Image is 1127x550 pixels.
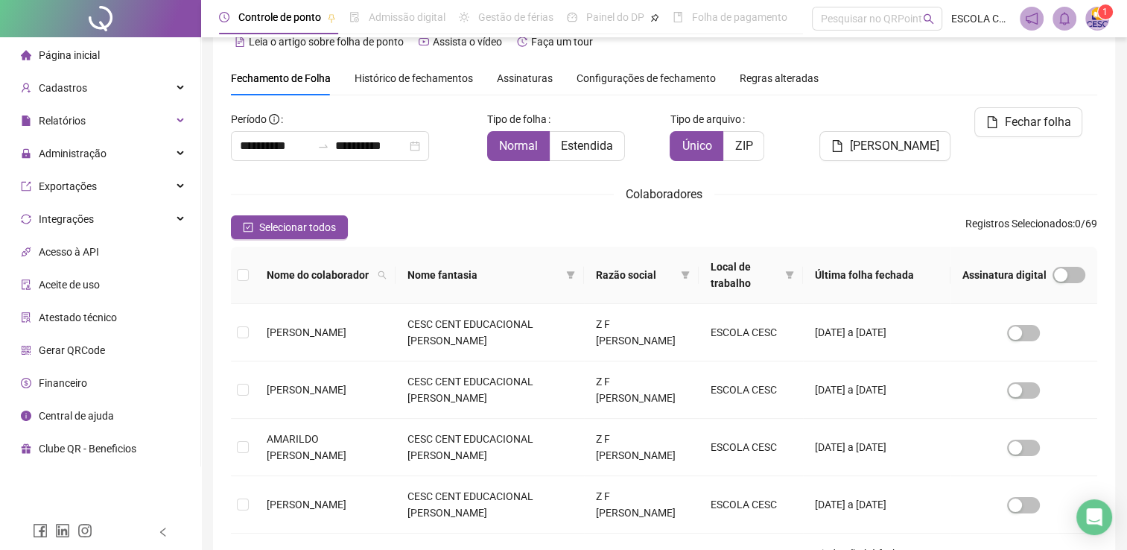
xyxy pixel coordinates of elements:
[803,304,950,361] td: [DATE] a [DATE]
[39,115,86,127] span: Relatórios
[243,222,253,233] span: check-square
[682,139,711,153] span: Único
[249,36,404,48] span: Leia o artigo sobre folha de ponto
[561,139,613,153] span: Estendida
[21,443,31,454] span: gift
[419,37,429,47] span: youtube
[21,345,31,355] span: qrcode
[626,187,702,201] span: Colaboradores
[317,140,329,152] span: to
[158,527,168,537] span: left
[219,12,229,22] span: clock-circle
[396,476,584,534] td: CESC CENT EDUCACIONAL [PERSON_NAME]
[803,419,950,476] td: [DATE] a [DATE]
[231,113,267,125] span: Período
[974,107,1082,137] button: Fechar folha
[407,267,560,283] span: Nome fantasia
[369,11,445,23] span: Admissão digital
[21,50,31,60] span: home
[267,499,346,511] span: [PERSON_NAME]
[21,83,31,93] span: user-add
[39,443,136,455] span: Clube QR - Beneficios
[39,246,99,258] span: Acesso à API
[531,36,593,48] span: Faça um tour
[1058,12,1071,25] span: bell
[803,361,950,419] td: [DATE] a [DATE]
[39,213,94,225] span: Integrações
[699,419,803,476] td: ESCOLA CESC
[21,312,31,323] span: solution
[433,36,502,48] span: Assista o vídeo
[782,256,797,294] span: filter
[231,72,331,84] span: Fechamento de Folha
[586,11,644,23] span: Painel do DP
[317,140,329,152] span: swap-right
[267,267,372,283] span: Nome do colaborador
[378,271,387,279] span: search
[711,259,779,291] span: Local de trabalho
[1004,113,1070,131] span: Fechar folha
[267,326,346,338] span: [PERSON_NAME]
[965,218,1073,230] span: Registros Selecionados
[681,271,690,279] span: filter
[77,523,92,538] span: instagram
[584,419,699,476] td: Z F [PERSON_NAME]
[487,111,547,127] span: Tipo de folha
[267,433,346,461] span: AMARILDO [PERSON_NAME]
[33,523,48,538] span: facebook
[39,279,100,291] span: Aceite de uso
[567,12,577,22] span: dashboard
[21,181,31,192] span: export
[259,219,336,236] span: Selecionar todos
[39,377,87,389] span: Financeiro
[21,247,31,257] span: api
[231,215,348,239] button: Selecionar todos
[355,72,473,84] span: Histórico de fechamentos
[39,312,117,323] span: Atestado técnico
[238,11,321,23] span: Controle de ponto
[785,271,794,279] span: filter
[267,384,346,396] span: [PERSON_NAME]
[396,419,584,476] td: CESC CENT EDUCACIONAL [PERSON_NAME]
[962,267,1047,283] span: Assinatura digital
[923,13,934,25] span: search
[39,410,114,422] span: Central de ajuda
[740,73,819,83] span: Regras alteradas
[1076,499,1112,535] div: Open Intercom Messenger
[584,361,699,419] td: Z F [PERSON_NAME]
[21,214,31,224] span: sync
[39,148,107,159] span: Administração
[566,271,575,279] span: filter
[1086,7,1108,30] img: 84976
[349,12,360,22] span: file-done
[396,304,584,361] td: CESC CENT EDUCACIONAL [PERSON_NAME]
[692,11,787,23] span: Folha de pagamento
[21,148,31,159] span: lock
[235,37,245,47] span: file-text
[39,180,97,192] span: Exportações
[21,279,31,290] span: audit
[951,10,1011,27] span: ESCOLA CESC
[21,378,31,388] span: dollar
[577,73,716,83] span: Configurações de fechamento
[699,361,803,419] td: ESCOLA CESC
[699,476,803,534] td: ESCOLA CESC
[965,215,1097,239] span: : 0 / 69
[39,82,87,94] span: Cadastros
[819,131,950,161] button: [PERSON_NAME]
[375,264,390,286] span: search
[459,12,469,22] span: sun
[584,304,699,361] td: Z F [PERSON_NAME]
[699,304,803,361] td: ESCOLA CESC
[584,476,699,534] td: Z F [PERSON_NAME]
[849,137,939,155] span: [PERSON_NAME]
[673,12,683,22] span: book
[39,344,105,356] span: Gerar QRCode
[803,476,950,534] td: [DATE] a [DATE]
[21,116,31,126] span: file
[986,116,998,128] span: file
[517,37,527,47] span: history
[21,411,31,421] span: info-circle
[596,267,675,283] span: Razão social
[563,264,578,286] span: filter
